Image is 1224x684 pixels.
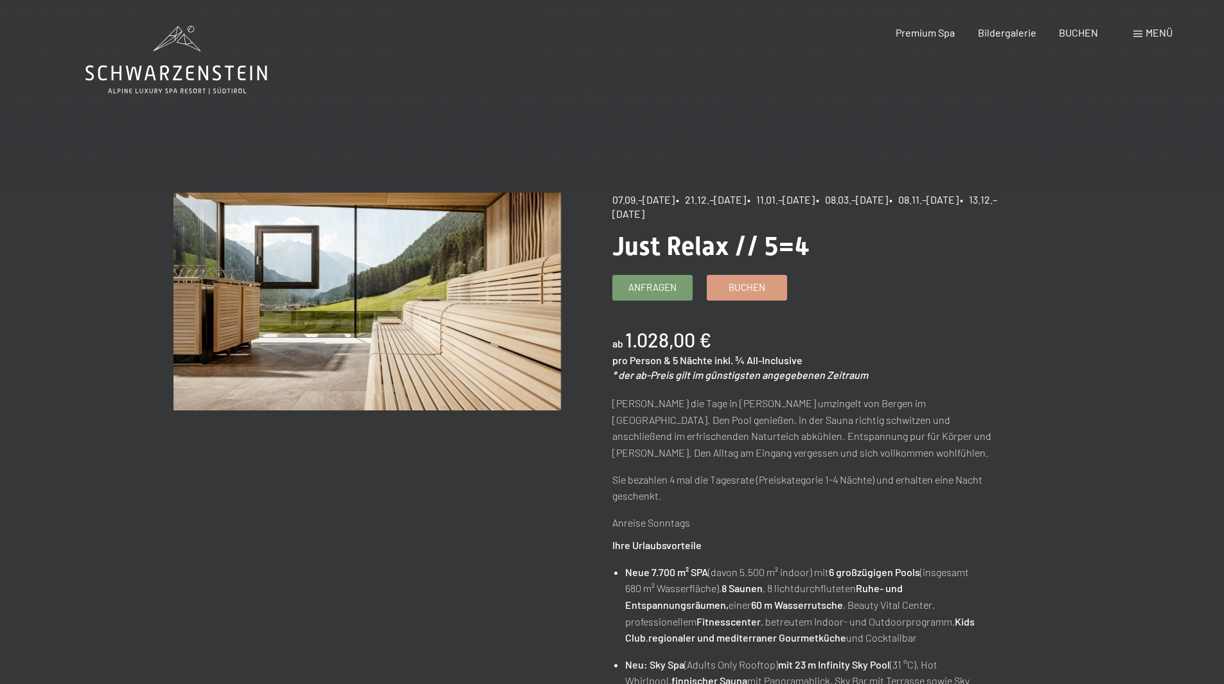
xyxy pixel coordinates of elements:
strong: 8 Saunen [722,582,763,594]
a: Buchen [707,276,786,300]
a: Bildergalerie [978,26,1036,39]
p: [PERSON_NAME] die Tage in [PERSON_NAME] umzingelt von Bergen im [GEOGRAPHIC_DATA]. Den Pool genie... [612,395,1000,460]
span: • 08.11.–[DATE] [889,193,959,206]
span: Menü [1146,26,1173,39]
strong: Fitnesscenter [696,615,761,627]
li: (davon 5.500 m² indoor) mit (insgesamt 680 m² Wasserfläche), , 8 lichtdurchfluteten einer , Beaut... [625,564,999,646]
strong: 6 großzügigen Pools [829,566,920,578]
strong: regionaler und mediterraner Gourmetküche [648,631,846,644]
span: • 08.03.–[DATE] [816,193,888,206]
a: Premium Spa [896,26,955,39]
strong: Ihre Urlaubsvorteile [612,539,702,551]
span: 07.09.–[DATE] [612,193,675,206]
p: Sie bezahlen 4 mal die Tagesrate (Preiskategorie 1-4 Nächte) und erhalten eine Nacht geschenkt. [612,471,1000,504]
span: 5 Nächte [673,354,713,366]
strong: 60 m Wasserrutsche [751,599,843,611]
strong: Neu: Sky Spa [625,658,684,671]
span: pro Person & [612,354,671,366]
span: Just Relax // 5=4 [612,231,810,261]
span: ab [612,337,623,349]
em: * der ab-Preis gilt im günstigsten angegebenen Zeitraum [612,369,868,381]
strong: mit 23 m Infinity Sky Pool [778,658,890,671]
span: • 11.01.–[DATE] [747,193,815,206]
a: Anfragen [613,276,692,300]
span: inkl. ¾ All-Inclusive [714,354,803,366]
span: Anfragen [628,281,677,294]
span: Buchen [729,281,765,294]
p: Anreise Sonntags [612,514,1000,531]
a: BUCHEN [1059,26,1098,39]
strong: Neue 7.700 m² SPA [625,566,708,578]
span: • 21.12.–[DATE] [676,193,746,206]
img: Just Relax // 5=4 [173,193,561,410]
b: 1.028,00 € [625,328,711,351]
